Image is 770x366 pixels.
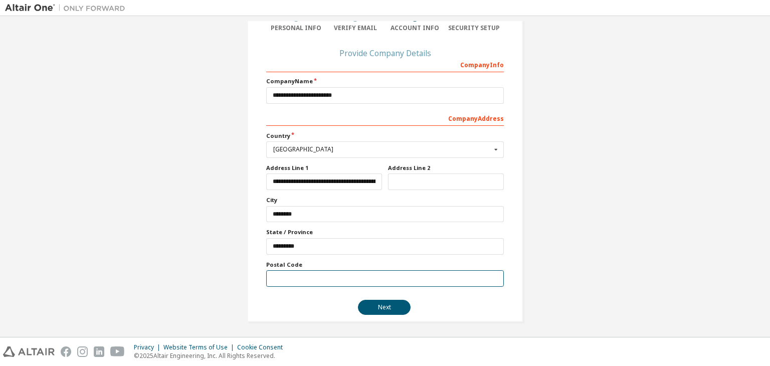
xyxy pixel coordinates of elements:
label: Address Line 2 [388,164,504,172]
div: Company Info [266,56,504,72]
label: Country [266,132,504,140]
div: Company Address [266,110,504,126]
img: facebook.svg [61,346,71,357]
img: instagram.svg [77,346,88,357]
div: Account Info [385,24,445,32]
div: Security Setup [445,24,504,32]
div: Personal Info [266,24,326,32]
label: State / Province [266,228,504,236]
label: City [266,196,504,204]
img: Altair One [5,3,130,13]
p: © 2025 Altair Engineering, Inc. All Rights Reserved. [134,351,289,360]
div: [GEOGRAPHIC_DATA] [273,146,491,152]
img: altair_logo.svg [3,346,55,357]
div: Website Terms of Use [163,343,237,351]
label: Address Line 1 [266,164,382,172]
div: Verify Email [326,24,386,32]
div: Provide Company Details [266,50,504,56]
img: youtube.svg [110,346,125,357]
button: Next [358,300,411,315]
div: Cookie Consent [237,343,289,351]
label: Company Name [266,77,504,85]
label: Postal Code [266,261,504,269]
img: linkedin.svg [94,346,104,357]
div: Privacy [134,343,163,351]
